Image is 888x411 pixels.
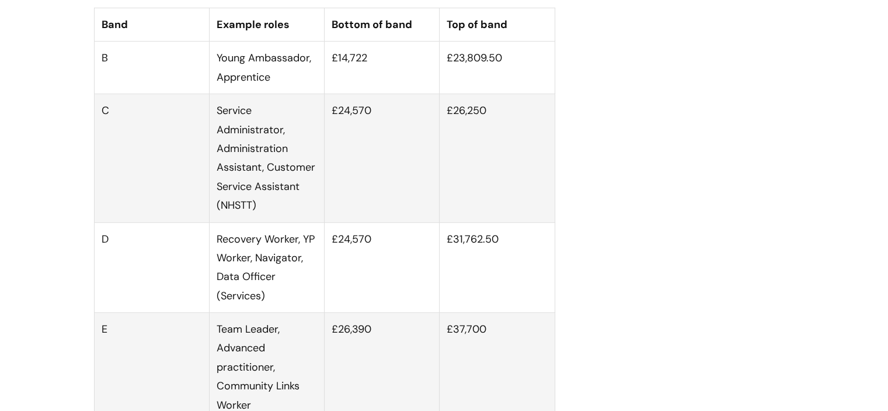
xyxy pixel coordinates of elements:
td: Recovery Worker, YP Worker, Navigator, Data Officer (Services) [209,222,324,313]
td: B [94,42,209,94]
td: Young Ambassador, Apprentice [209,42,324,94]
td: D [94,222,209,313]
td: £24,570 [325,94,440,222]
td: C [94,94,209,222]
th: Example roles [209,8,324,41]
td: Service Administrator, Administration Assistant, Customer Service Assistant (NHSTT) [209,94,324,222]
td: £26,250 [440,94,555,222]
td: £31,762.50 [440,222,555,313]
td: £23,809.50 [440,42,555,94]
th: Bottom of band [325,8,440,41]
th: Top of band [440,8,555,41]
td: £14,722 [325,42,440,94]
th: Band [94,8,209,41]
td: £24,570 [325,222,440,313]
